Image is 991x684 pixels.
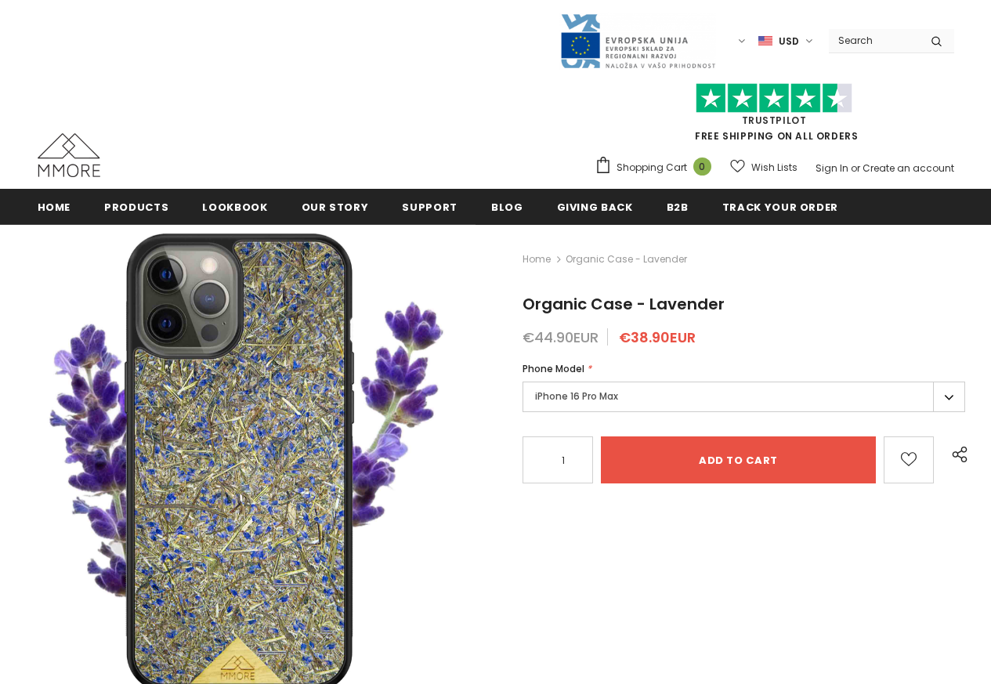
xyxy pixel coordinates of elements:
span: support [402,200,458,215]
span: Shopping Cart [617,160,687,176]
a: Wish Lists [730,154,798,181]
a: Our Story [302,189,369,224]
a: Products [104,189,168,224]
a: Create an account [863,161,954,175]
img: MMORE Cases [38,133,100,177]
span: Blog [491,200,523,215]
a: Home [523,250,551,269]
input: Search Site [829,29,919,52]
span: 0 [693,157,711,176]
span: Our Story [302,200,369,215]
span: Wish Lists [751,160,798,176]
a: Sign In [816,161,848,175]
a: Trustpilot [742,114,807,127]
a: Giving back [557,189,633,224]
a: B2B [667,189,689,224]
span: or [851,161,860,175]
span: €44.90EUR [523,328,599,347]
span: Phone Model [523,362,584,375]
a: Home [38,189,71,224]
span: Organic Case - Lavender [523,293,725,315]
span: Lookbook [202,200,267,215]
span: Giving back [557,200,633,215]
span: FREE SHIPPING ON ALL ORDERS [595,90,954,143]
a: Track your order [722,189,838,224]
span: €38.90EUR [619,328,696,347]
span: Home [38,200,71,215]
input: Add to cart [601,436,876,483]
img: Javni Razpis [559,13,716,70]
a: Lookbook [202,189,267,224]
span: Organic Case - Lavender [566,250,687,269]
img: Trust Pilot Stars [696,83,852,114]
a: Blog [491,189,523,224]
a: support [402,189,458,224]
span: B2B [667,200,689,215]
img: USD [758,34,772,48]
span: Products [104,200,168,215]
a: Shopping Cart 0 [595,156,719,179]
label: iPhone 16 Pro Max [523,382,965,412]
span: Track your order [722,200,838,215]
span: USD [779,34,799,49]
a: Javni Razpis [559,34,716,47]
